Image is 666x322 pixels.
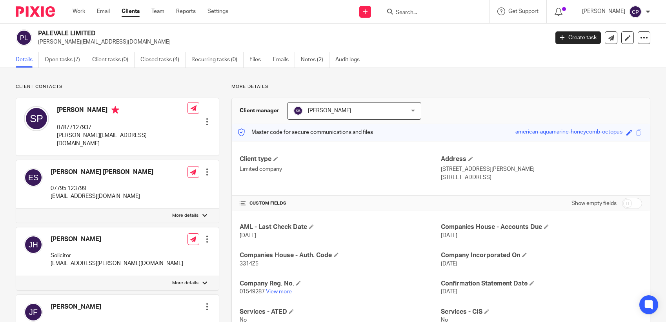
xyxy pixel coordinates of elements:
[571,199,617,207] label: Show empty fields
[231,84,650,90] p: More details
[308,108,351,113] span: [PERSON_NAME]
[92,52,135,68] a: Client tasks (0)
[240,155,441,163] h4: Client type
[629,5,642,18] img: svg%3E
[51,260,183,267] p: [EMAIL_ADDRESS][PERSON_NAME][DOMAIN_NAME]
[441,165,642,173] p: [STREET_ADDRESS][PERSON_NAME]
[441,308,642,316] h4: Services - CIS
[441,251,642,260] h4: Company Incorporated On
[57,124,187,132] p: 07877127937
[238,128,373,136] p: Master code for secure communications and files
[441,261,457,267] span: [DATE]
[38,38,544,46] p: [PERSON_NAME][EMAIL_ADDRESS][DOMAIN_NAME]
[266,289,292,295] a: View more
[51,192,153,200] p: [EMAIL_ADDRESS][DOMAIN_NAME]
[515,128,622,137] div: american-aquamarine-honeycomb-octopus
[57,132,187,148] p: [PERSON_NAME][EMAIL_ADDRESS][DOMAIN_NAME]
[176,7,196,15] a: Reports
[240,200,441,207] h4: CUSTOM FIELDS
[16,6,55,17] img: Pixie
[16,52,39,68] a: Details
[441,223,642,231] h4: Companies House - Accounts Due
[140,52,186,68] a: Closed tasks (4)
[172,212,198,219] p: More details
[24,168,43,187] img: svg%3E
[240,261,258,267] span: 3314Z5
[38,29,442,38] h2: PALEVALE LIMITED
[24,303,43,322] img: svg%3E
[51,168,153,176] h4: [PERSON_NAME] [PERSON_NAME]
[240,107,279,115] h3: Client manager
[24,106,49,131] img: svg%3E
[51,252,183,260] p: Solicitor
[122,7,140,15] a: Clients
[441,155,642,163] h4: Address
[240,289,265,295] span: 01549287
[73,7,85,15] a: Work
[441,233,457,238] span: [DATE]
[97,7,110,15] a: Email
[16,29,32,46] img: svg%3E
[111,106,119,114] i: Primary
[249,52,267,68] a: Files
[51,235,183,243] h4: [PERSON_NAME]
[508,9,539,14] span: Get Support
[151,7,164,15] a: Team
[395,9,466,16] input: Search
[273,52,295,68] a: Emails
[51,185,153,192] p: 07795 123799
[57,106,187,116] h4: [PERSON_NAME]
[301,52,329,68] a: Notes (2)
[172,280,198,286] p: More details
[240,308,441,316] h4: Services - ATED
[240,223,441,231] h4: AML - Last Check Date
[240,233,256,238] span: [DATE]
[441,289,457,295] span: [DATE]
[555,31,601,44] a: Create task
[24,235,43,254] img: svg%3E
[293,106,303,115] img: svg%3E
[441,174,642,181] p: [STREET_ADDRESS]
[335,52,366,68] a: Audit logs
[16,84,219,90] p: Client contacts
[441,280,642,288] h4: Confirmation Statement Date
[45,52,86,68] a: Open tasks (7)
[207,7,228,15] a: Settings
[51,303,101,311] h4: [PERSON_NAME]
[582,7,625,15] p: [PERSON_NAME]
[240,280,441,288] h4: Company Reg. No.
[240,165,441,173] p: Limited company
[240,251,441,260] h4: Companies House - Auth. Code
[191,52,244,68] a: Recurring tasks (0)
